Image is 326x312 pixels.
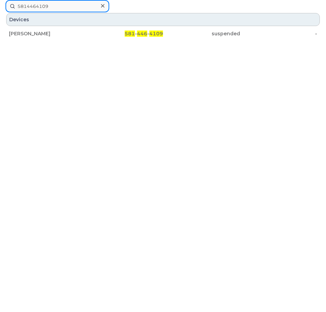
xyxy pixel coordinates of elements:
div: suspended [163,30,240,37]
div: - [240,30,317,37]
span: 446 [137,31,147,37]
span: 581 [125,31,135,37]
a: [PERSON_NAME]581-446-4109suspended- [6,27,320,40]
div: - - [86,30,163,37]
div: [PERSON_NAME] [9,30,86,37]
span: 4109 [149,31,163,37]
